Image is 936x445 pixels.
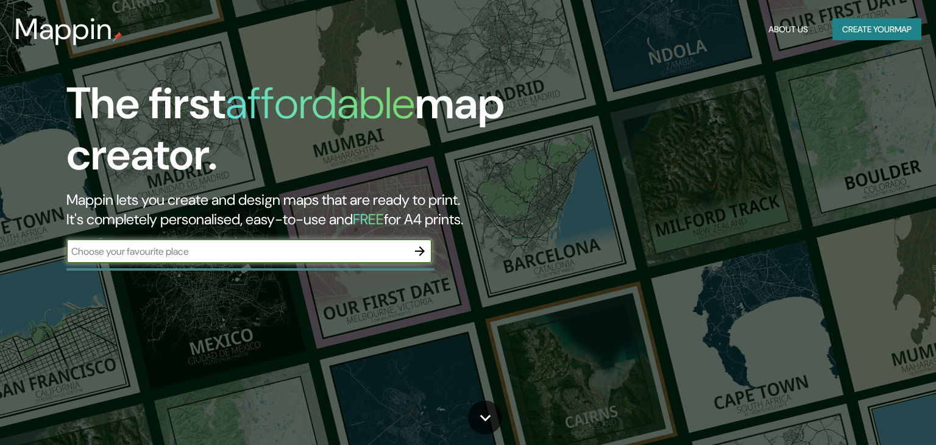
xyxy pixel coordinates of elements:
[353,210,384,229] h5: FREE
[764,18,813,41] button: About Us
[66,244,408,258] input: Choose your favourite place
[15,12,113,46] h3: Mappin
[66,190,534,229] h2: Mappin lets you create and design maps that are ready to print. It's completely personalised, eas...
[225,75,415,132] h1: affordable
[66,78,534,190] h1: The first map creator.
[832,18,921,41] button: Create yourmap
[113,32,122,41] img: mappin-pin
